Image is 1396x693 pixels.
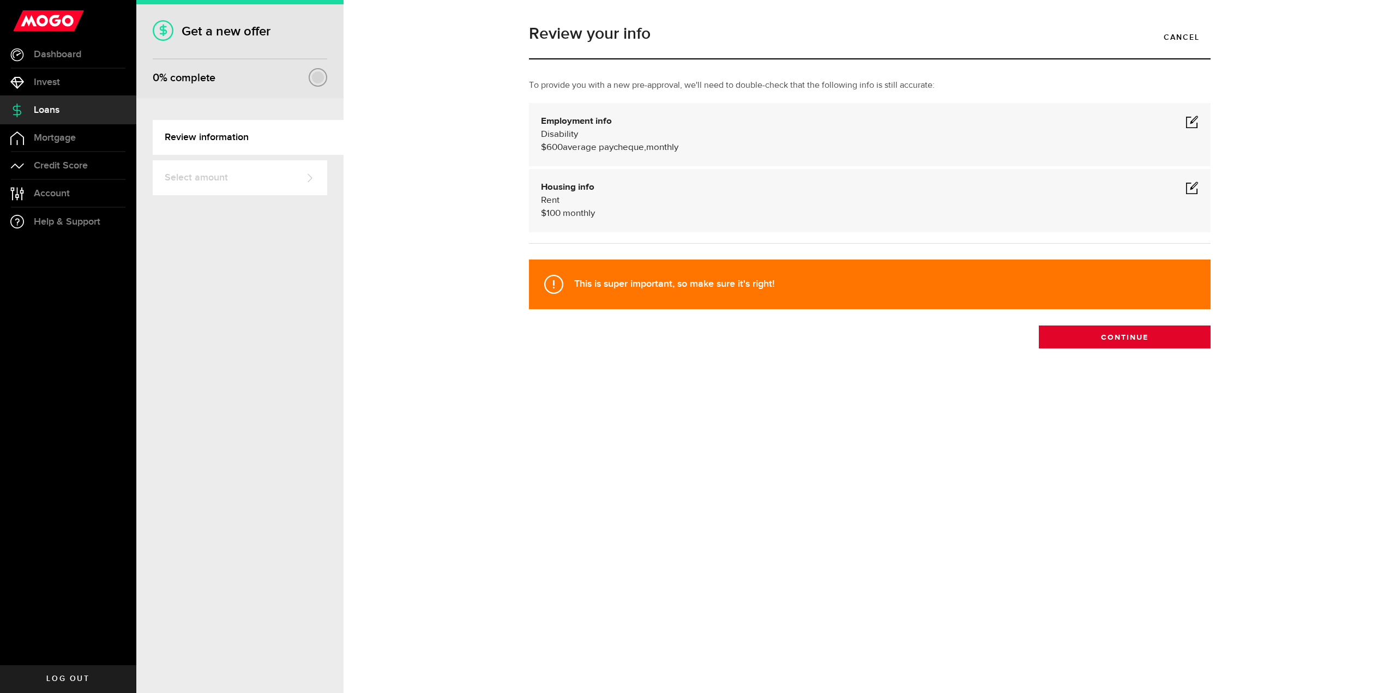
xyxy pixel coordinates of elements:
span: monthly [563,209,595,218]
span: Rent [541,196,559,205]
a: Review information [153,120,344,155]
span: 0 [153,71,159,85]
button: Continue [1039,326,1211,348]
span: 100 [546,209,561,218]
span: monthly [646,143,678,152]
span: Mortgage [34,133,76,143]
h1: Review your info [529,26,1211,42]
span: $600 [541,143,563,152]
span: Dashboard [34,50,81,59]
div: % complete [153,68,215,88]
b: Employment info [541,117,612,126]
span: Loans [34,105,59,115]
span: $ [541,209,546,218]
button: Open LiveChat chat widget [9,4,41,37]
p: To provide you with a new pre-approval, we'll need to double-check that the following info is sti... [529,79,1211,92]
a: Select amount [153,160,327,195]
h1: Get a new offer [153,23,327,39]
a: Cancel [1153,26,1211,49]
strong: This is super important, so make sure it's right! [574,278,774,290]
span: Invest [34,77,60,87]
b: Housing info [541,183,594,192]
span: Log out [46,675,89,683]
span: Credit Score [34,161,88,171]
span: Disability [541,130,578,139]
span: Account [34,189,70,198]
span: Help & Support [34,217,100,227]
span: average paycheque, [563,143,646,152]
